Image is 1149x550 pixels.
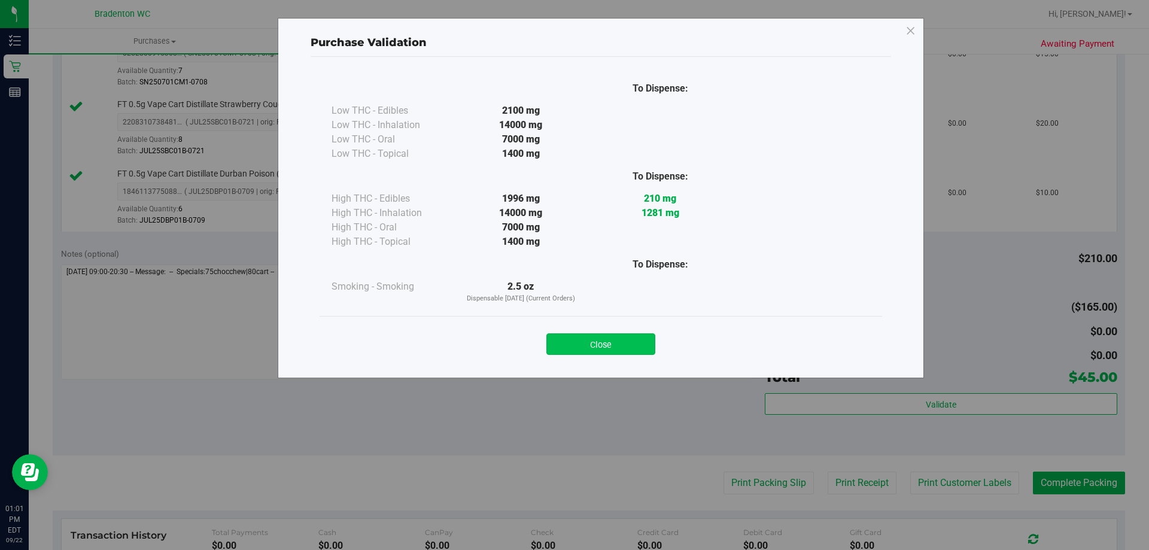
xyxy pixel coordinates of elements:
[311,36,427,49] span: Purchase Validation
[332,220,451,235] div: High THC - Oral
[451,104,591,118] div: 2100 mg
[591,81,730,96] div: To Dispense:
[451,294,591,304] p: Dispensable [DATE] (Current Orders)
[451,118,591,132] div: 14000 mg
[332,104,451,118] div: Low THC - Edibles
[332,118,451,132] div: Low THC - Inhalation
[591,169,730,184] div: To Dispense:
[332,279,451,294] div: Smoking - Smoking
[451,206,591,220] div: 14000 mg
[451,220,591,235] div: 7000 mg
[451,235,591,249] div: 1400 mg
[332,192,451,206] div: High THC - Edibles
[546,333,655,355] button: Close
[451,132,591,147] div: 7000 mg
[451,147,591,161] div: 1400 mg
[644,193,676,204] strong: 210 mg
[642,207,679,218] strong: 1281 mg
[332,206,451,220] div: High THC - Inhalation
[12,454,48,490] iframe: Resource center
[332,132,451,147] div: Low THC - Oral
[591,257,730,272] div: To Dispense:
[451,279,591,304] div: 2.5 oz
[332,147,451,161] div: Low THC - Topical
[332,235,451,249] div: High THC - Topical
[451,192,591,206] div: 1996 mg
